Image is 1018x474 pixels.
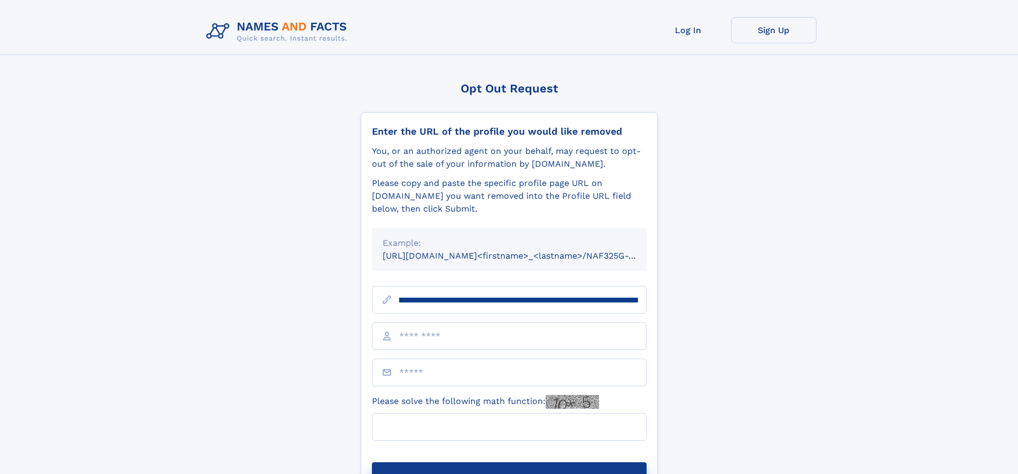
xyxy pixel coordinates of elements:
[372,126,647,137] div: Enter the URL of the profile you would like removed
[361,82,658,95] div: Opt Out Request
[383,237,636,250] div: Example:
[731,17,817,43] a: Sign Up
[202,17,356,46] img: Logo Names and Facts
[372,395,599,409] label: Please solve the following math function:
[646,17,731,43] a: Log In
[383,251,667,261] small: [URL][DOMAIN_NAME]<firstname>_<lastname>/NAF325G-xxxxxxxx
[372,145,647,170] div: You, or an authorized agent on your behalf, may request to opt-out of the sale of your informatio...
[372,177,647,215] div: Please copy and paste the specific profile page URL on [DOMAIN_NAME] you want removed into the Pr...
